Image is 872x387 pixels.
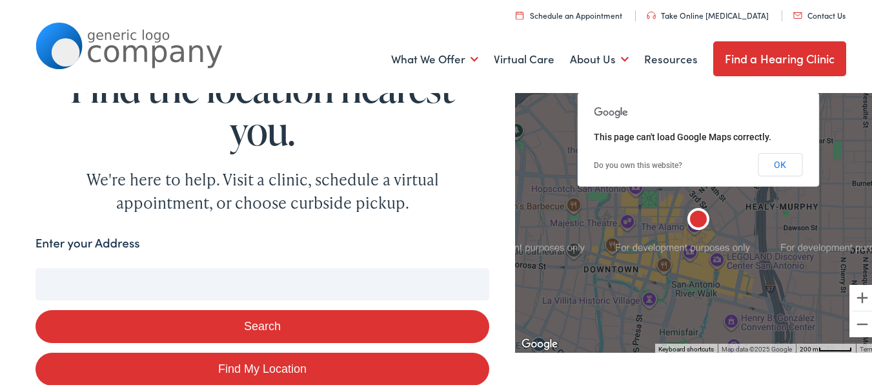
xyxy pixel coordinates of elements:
a: Find My Location [35,351,490,384]
img: utility icon [647,10,656,17]
a: Virtual Care [494,34,554,81]
img: utility icon [793,10,802,17]
a: Schedule an Appointment [516,8,622,19]
button: Map Scale: 200 m per 48 pixels [796,342,856,351]
span: This page can't load Google Maps correctly. [594,130,771,140]
a: About Us [570,34,629,81]
a: What We Offer [391,34,478,81]
label: Enter your Address [35,232,140,251]
img: utility icon [516,9,523,17]
a: Resources [644,34,698,81]
span: 200 m [800,344,818,351]
button: Keyboard shortcuts [658,343,714,352]
img: Google [518,334,561,351]
button: OK [758,151,802,174]
input: Enter your address or zip code [35,266,490,298]
button: Search [35,308,490,341]
a: Take Online [MEDICAL_DATA] [647,8,769,19]
a: Open this area in Google Maps (opens a new window) [518,334,561,351]
a: Contact Us [793,8,846,19]
span: Map data ©2025 Google [722,344,792,351]
a: Do you own this website? [594,159,682,168]
a: Find a Hearing Clinic [713,39,847,74]
div: We're here to help. Visit a clinic, schedule a virtual appointment, or choose curbside pickup. [56,166,469,213]
h1: Find the location nearest you. [35,65,490,150]
div: The Alamo [678,198,719,240]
